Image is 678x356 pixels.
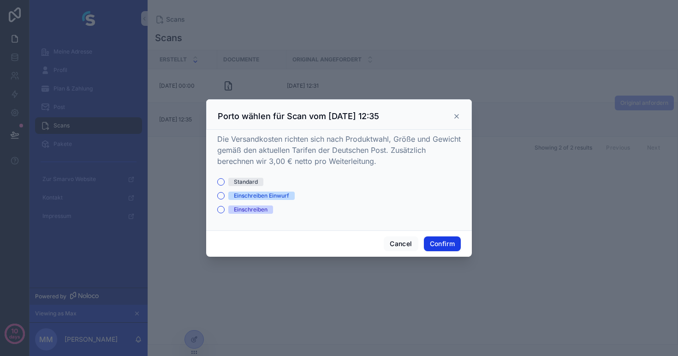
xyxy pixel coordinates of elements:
div: Einschreiben [234,205,268,214]
div: Einschreiben Einwurf [234,192,289,200]
button: Confirm [424,236,461,251]
button: Cancel [384,236,418,251]
h3: Porto wählen für Scan vom [DATE] 12:35 [218,111,379,122]
div: Standard [234,178,258,186]
span: Die Versandkosten richten sich nach Produktwahl, Größe und Gewicht gemäß den aktuellen Tarifen de... [217,134,461,166]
